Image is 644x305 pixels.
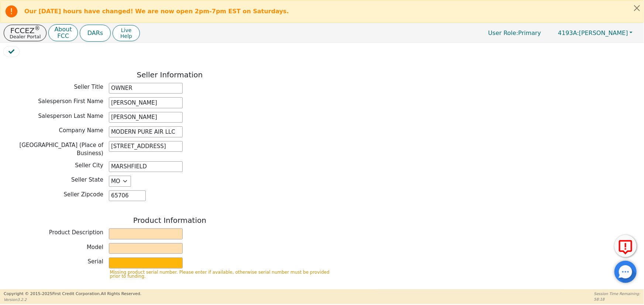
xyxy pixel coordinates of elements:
button: AboutFCC [48,24,78,42]
input: Salesperson [109,83,183,94]
input: EX: 90210 [109,190,146,201]
button: 4193A:[PERSON_NAME] [550,27,640,39]
p: Missing product serial number. Please enter if available, otherwise serial number must be provide... [110,270,335,278]
span: Seller Zipcode [64,191,103,198]
span: Live [120,27,132,33]
p: Version 3.2.2 [4,297,141,302]
h3: Product Information [4,216,336,225]
p: 58:18 [594,297,640,302]
p: FCCEZ [10,27,41,34]
span: Serial [88,258,103,265]
button: LiveHelp [113,25,140,41]
span: Seller State [71,176,103,183]
sup: ® [35,25,40,32]
h3: Seller Information [4,70,336,79]
b: Our [DATE] hours have changed! We are now open 2pm-7pm EST on Saturdays. [24,8,289,15]
span: Seller City [75,162,103,169]
button: Report Error to FCC [614,235,637,257]
span: Product Description [49,229,103,236]
button: DARs [80,25,111,42]
p: Primary [481,26,548,40]
span: User Role : [488,29,518,36]
p: About [54,27,72,32]
span: Salesperson Last Name [38,113,103,119]
p: Session Time Remaining: [594,291,640,297]
span: Seller Title [74,84,103,90]
span: [PERSON_NAME] [558,29,628,36]
span: All Rights Reserved. [101,291,141,296]
button: Close alert [630,0,644,15]
button: FCCEZ®Dealer Portal [4,25,47,41]
p: Dealer Portal [10,34,41,39]
p: Copyright © 2015- 2025 First Credit Corporation. [4,291,141,297]
p: FCC [54,33,72,39]
span: Company Name [59,127,103,134]
button: Review Contract [4,46,19,57]
span: Model [87,244,103,250]
span: 4193A: [558,29,579,36]
span: Help [120,33,132,39]
span: [GEOGRAPHIC_DATA] (Place of Business) [20,142,103,157]
span: Salesperson First Name [38,98,103,105]
a: User Role:Primary [481,26,548,40]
